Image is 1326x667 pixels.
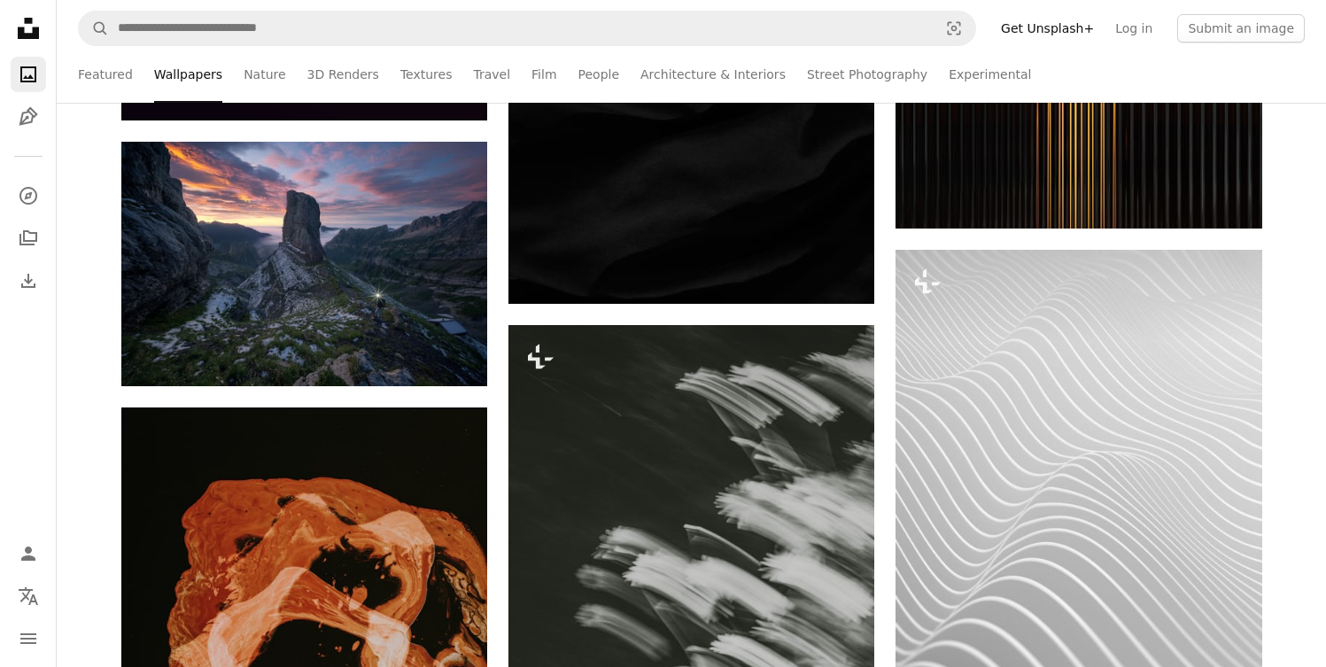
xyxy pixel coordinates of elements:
[121,256,487,272] a: Dramatic mountain scene at a vibrant sunrise.
[949,46,1031,103] a: Experimental
[508,591,874,607] a: Abstract streaks of light against dark background
[1105,14,1163,43] a: Log in
[400,46,453,103] a: Textures
[11,578,46,614] button: Language
[78,11,976,46] form: Find visuals sitewide
[896,470,1261,486] a: an abstract white background with wavy lines
[11,221,46,256] a: Collections
[807,46,927,103] a: Street Photography
[11,99,46,135] a: Illustrations
[11,263,46,299] a: Download History
[307,46,379,103] a: 3D Renders
[11,178,46,213] a: Explore
[933,12,975,45] button: Visual search
[11,11,46,50] a: Home — Unsplash
[990,14,1105,43] a: Get Unsplash+
[578,46,620,103] a: People
[78,46,133,103] a: Featured
[11,57,46,92] a: Photos
[1177,14,1305,43] button: Submit an image
[473,46,510,103] a: Travel
[244,46,285,103] a: Nature
[640,46,786,103] a: Architecture & Interiors
[121,142,487,385] img: Dramatic mountain scene at a vibrant sunrise.
[11,536,46,571] a: Log in / Sign up
[531,46,556,103] a: Film
[11,621,46,656] button: Menu
[79,12,109,45] button: Search Unsplash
